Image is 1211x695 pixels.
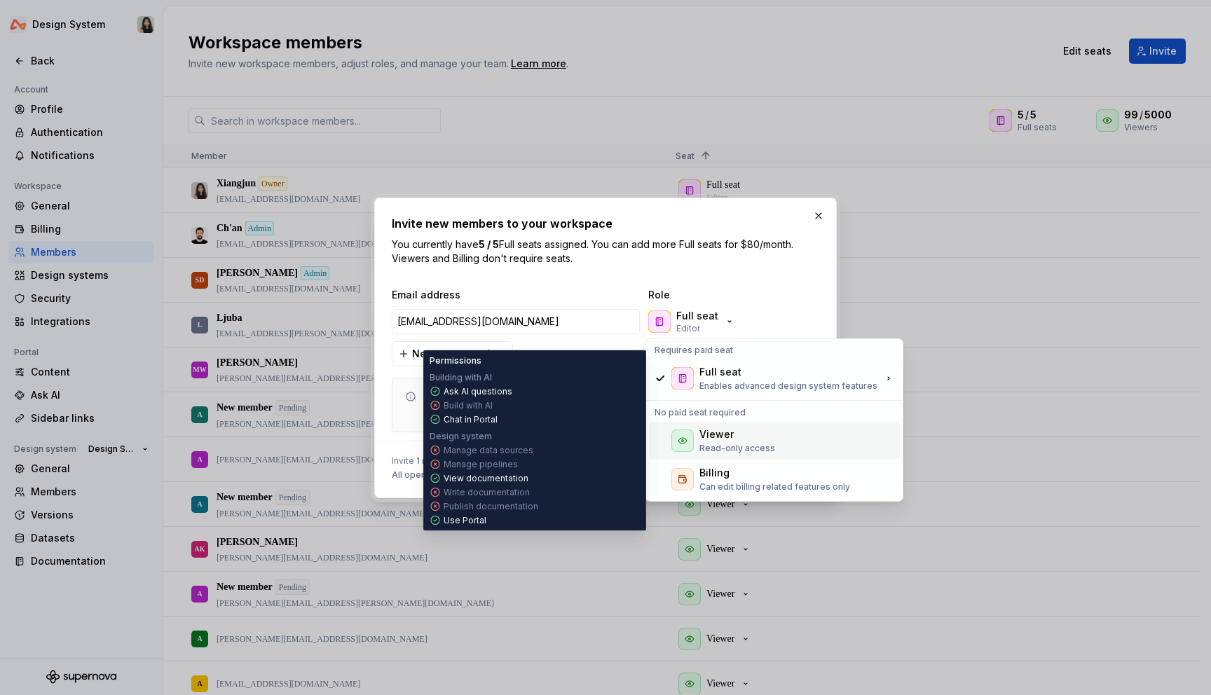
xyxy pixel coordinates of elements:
div: Requires paid seat [649,342,900,359]
span: Invite 1 member to: [392,455,563,467]
b: 5 / 5 [479,238,499,250]
p: Full seat [676,309,718,323]
p: Write documentation [444,487,530,498]
p: You currently have Full seats assigned. You can add more Full seats for $80/month. Viewers and Bi... [392,238,819,266]
span: All open design systems and projects [392,469,549,481]
p: Can edit billing related features only [699,481,850,493]
div: Viewer [699,427,734,441]
p: Publish documentation [444,501,538,512]
p: Building with AI [430,372,492,383]
button: Full seatEditor [645,308,741,336]
p: Permissions [430,355,481,366]
p: Use Portal [444,515,486,526]
p: Chat in Portal [444,414,498,425]
button: New team member [392,341,513,366]
p: Design system [430,431,492,442]
span: Email address [392,288,643,302]
p: View documentation [444,473,528,484]
h2: Invite new members to your workspace [392,215,819,232]
p: Editor [676,323,700,334]
p: Ask AI questions [444,386,512,397]
p: Build with AI [444,400,493,411]
div: Billing [699,466,730,480]
div: No paid seat required [649,404,900,421]
div: Full seat [699,365,741,379]
span: New team member [412,347,504,361]
span: Role [648,288,788,302]
p: Read-only access [699,443,775,454]
p: Manage data sources [444,445,533,456]
p: Enables advanced design system features [699,380,877,392]
p: Manage pipelines [444,459,518,470]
